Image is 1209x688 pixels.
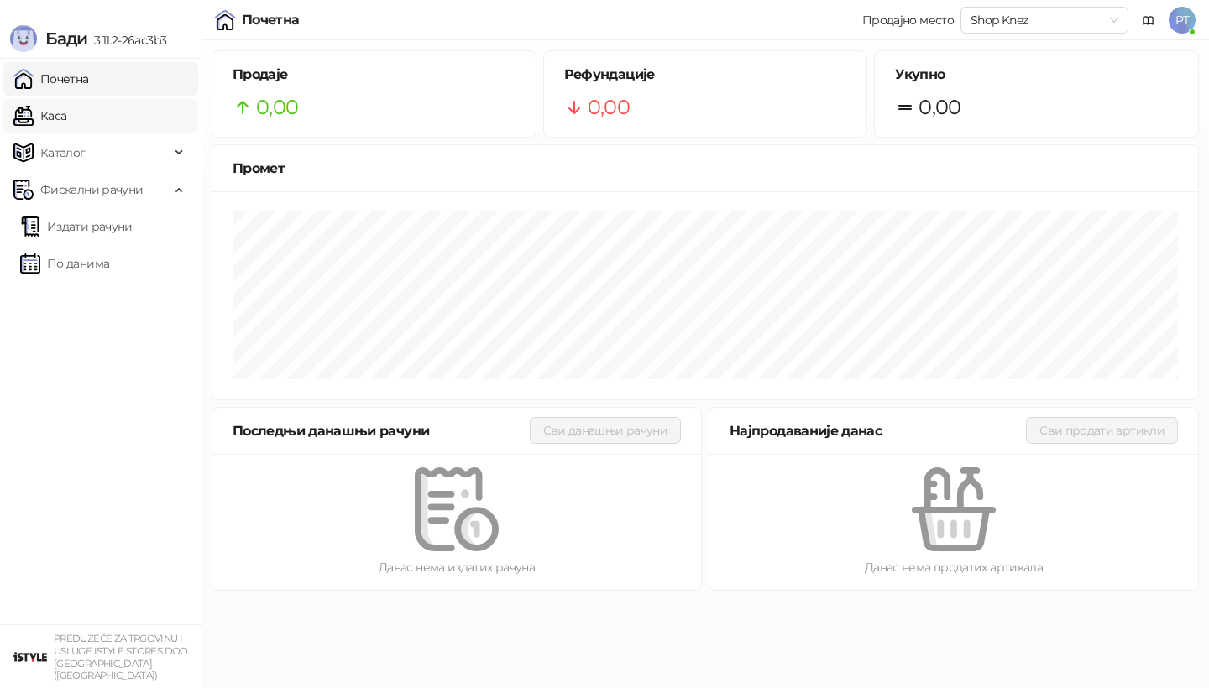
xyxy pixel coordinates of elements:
[1026,417,1178,444] button: Сви продати артикли
[239,558,674,576] div: Данас нема издатих рачуна
[256,91,298,123] span: 0,00
[10,25,37,52] img: Logo
[895,65,1178,85] h5: Укупно
[564,65,847,85] h5: Рефундације
[13,99,66,133] a: Каса
[40,173,143,206] span: Фискални рачуни
[242,13,300,27] div: Почетна
[1135,7,1162,34] a: Документација
[730,420,1026,441] div: Најпродаваније данас
[530,417,681,444] button: Сви данашњи рачуни
[919,91,960,123] span: 0,00
[45,29,87,49] span: Бади
[20,247,109,280] a: По данима
[13,640,47,674] img: 64x64-companyLogo-77b92cf4-9946-4f36-9751-bf7bb5fd2c7d.png
[20,210,133,243] a: Издати рачуни
[1169,7,1196,34] span: PT
[13,62,89,96] a: Почетна
[736,558,1171,576] div: Данас нема продатих артикала
[588,91,630,123] span: 0,00
[54,633,188,681] small: PREDUZEĆE ZA TRGOVINU I USLUGE ISTYLE STORES DOO [GEOGRAPHIC_DATA] ([GEOGRAPHIC_DATA])
[862,14,954,26] div: Продајно место
[87,33,166,48] span: 3.11.2-26ac3b3
[40,136,86,169] span: Каталог
[233,420,530,441] div: Последњи данашњи рачуни
[971,8,1118,33] span: Shop Knez
[233,65,516,85] h5: Продаје
[233,158,1178,179] div: Промет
